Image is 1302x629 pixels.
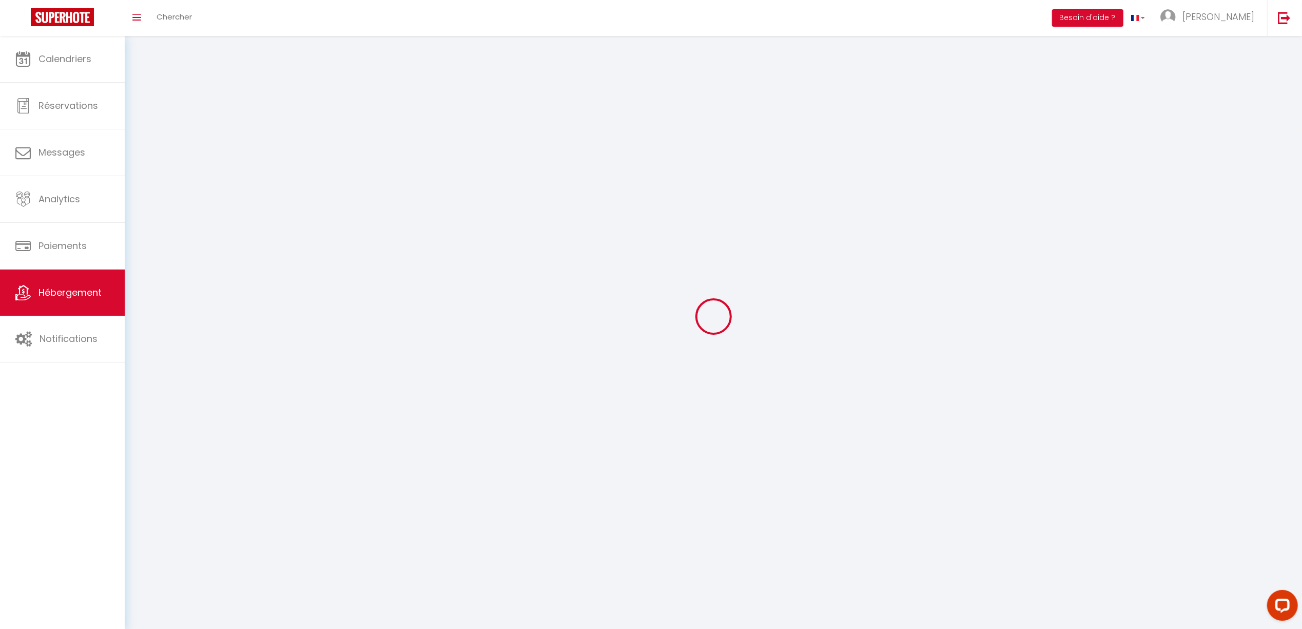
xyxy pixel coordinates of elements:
[1278,11,1291,24] img: logout
[38,99,98,112] span: Réservations
[38,286,102,299] span: Hébergement
[1182,10,1254,23] span: [PERSON_NAME]
[40,332,98,345] span: Notifications
[38,193,80,205] span: Analytics
[38,239,87,252] span: Paiements
[1160,9,1176,25] img: ...
[1052,9,1123,27] button: Besoin d'aide ?
[1259,586,1302,629] iframe: LiveChat chat widget
[31,8,94,26] img: Super Booking
[157,11,192,22] span: Chercher
[38,52,91,65] span: Calendriers
[38,146,85,159] span: Messages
